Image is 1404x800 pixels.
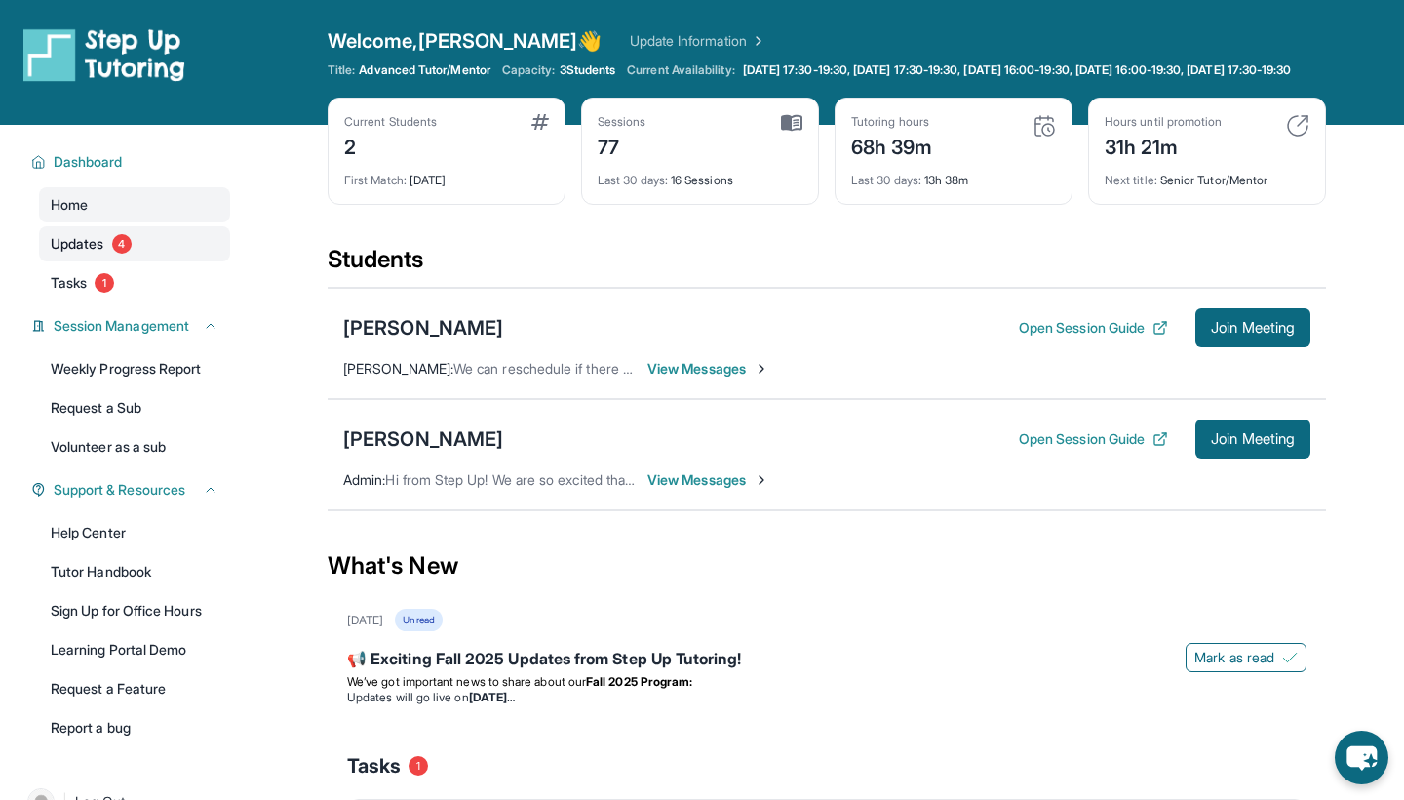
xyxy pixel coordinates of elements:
[54,480,185,500] span: Support & Resources
[343,425,503,453] div: [PERSON_NAME]
[39,632,230,667] a: Learning Portal Demo
[586,674,692,689] strong: Fall 2025 Program:
[328,523,1326,609] div: What's New
[781,114,802,132] img: card
[344,114,437,130] div: Current Students
[328,62,355,78] span: Title:
[328,244,1326,287] div: Students
[1019,318,1168,338] button: Open Session Guide
[1019,429,1168,449] button: Open Session Guide
[1186,643,1306,672] button: Mark as read
[395,609,442,631] div: Unread
[747,31,766,51] img: Chevron Right
[851,114,933,130] div: Tutoring hours
[347,613,383,628] div: [DATE]
[647,359,769,379] span: View Messages
[1282,650,1298,665] img: Mark as read
[46,316,218,336] button: Session Management
[531,114,549,130] img: card
[39,671,230,706] a: Request a Feature
[1105,130,1222,161] div: 31h 21m
[347,690,1306,705] li: Updates will go live on
[630,31,766,51] a: Update Information
[1105,173,1157,187] span: Next title :
[54,152,123,172] span: Dashboard
[39,351,230,386] a: Weekly Progress Report
[328,27,603,55] span: Welcome, [PERSON_NAME] 👋
[39,226,230,261] a: Updates4
[39,710,230,745] a: Report a bug
[1105,114,1222,130] div: Hours until promotion
[502,62,556,78] span: Capacity:
[743,62,1292,78] span: [DATE] 17:30-19:30, [DATE] 17:30-19:30, [DATE] 16:00-19:30, [DATE] 16:00-19:30, [DATE] 17:30-19:30
[347,647,1306,674] div: 📢 Exciting Fall 2025 Updates from Step Up Tutoring!
[23,27,185,82] img: logo
[739,62,1296,78] a: [DATE] 17:30-19:30, [DATE] 17:30-19:30, [DATE] 16:00-19:30, [DATE] 16:00-19:30, [DATE] 17:30-19:30
[39,593,230,628] a: Sign Up for Office Hours
[598,114,646,130] div: Sessions
[51,234,104,254] span: Updates
[754,361,769,377] img: Chevron-Right
[1286,114,1309,138] img: card
[343,314,503,341] div: [PERSON_NAME]
[1195,308,1310,347] button: Join Meeting
[54,316,189,336] span: Session Management
[1195,420,1310,459] button: Join Meeting
[409,756,428,776] span: 1
[1194,648,1274,667] span: Mark as read
[51,195,88,215] span: Home
[851,173,921,187] span: Last 30 days :
[344,173,407,187] span: First Match :
[851,130,933,161] div: 68h 39m
[39,429,230,464] a: Volunteer as a sub
[560,62,616,78] span: 3 Students
[344,130,437,161] div: 2
[343,471,385,488] span: Admin :
[627,62,734,78] span: Current Availability:
[1211,322,1295,334] span: Join Meeting
[359,62,489,78] span: Advanced Tutor/Mentor
[469,690,515,704] strong: [DATE]
[112,234,132,254] span: 4
[39,554,230,589] a: Tutor Handbook
[598,130,646,161] div: 77
[39,187,230,222] a: Home
[598,173,668,187] span: Last 30 days :
[39,390,230,425] a: Request a Sub
[39,515,230,550] a: Help Center
[1033,114,1056,138] img: card
[343,360,453,377] span: [PERSON_NAME] :
[1335,731,1388,784] button: chat-button
[39,265,230,300] a: Tasks1
[51,273,87,293] span: Tasks
[647,470,769,490] span: View Messages
[1105,161,1309,188] div: Senior Tutor/Mentor
[453,360,735,377] span: We can reschedule if there are still problems?
[46,152,218,172] button: Dashboard
[598,161,802,188] div: 16 Sessions
[754,472,769,488] img: Chevron-Right
[851,161,1056,188] div: 13h 38m
[46,480,218,500] button: Support & Resources
[344,161,549,188] div: [DATE]
[347,674,586,689] span: We’ve got important news to share about our
[347,752,401,780] span: Tasks
[95,273,114,293] span: 1
[1211,433,1295,445] span: Join Meeting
